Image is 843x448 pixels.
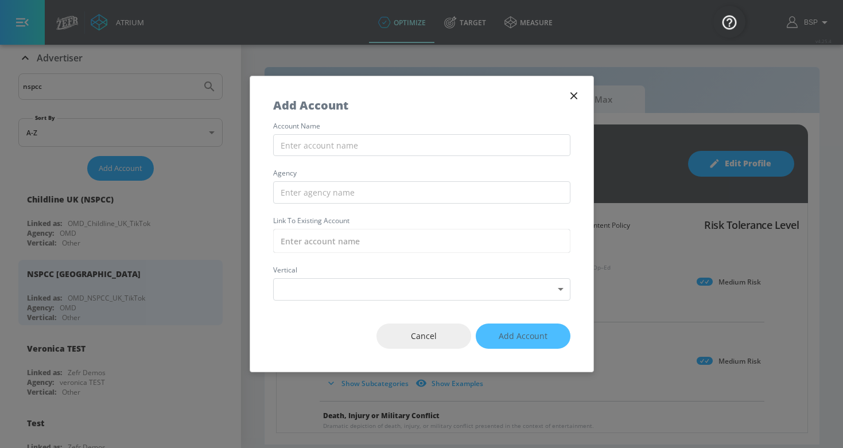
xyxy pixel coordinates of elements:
label: account name [273,123,570,130]
label: vertical [273,267,570,274]
input: Enter agency name [273,181,570,204]
h5: Add Account [273,99,348,111]
label: Link to Existing Account [273,217,570,224]
input: Enter account name [273,229,570,253]
label: agency [273,170,570,177]
input: Enter account name [273,134,570,157]
span: Cancel [399,329,448,344]
button: Cancel [376,324,471,349]
button: Open Resource Center [713,6,745,38]
div: ​ [273,278,570,301]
